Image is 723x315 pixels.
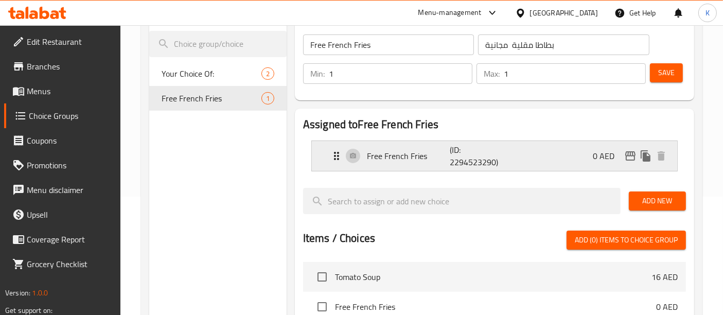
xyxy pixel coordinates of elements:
h2: Assigned to Free French Fries [303,117,686,132]
span: Add New [637,195,678,207]
div: [GEOGRAPHIC_DATA] [530,7,598,19]
div: Free French Fries1 [149,86,287,111]
a: Coverage Report [4,227,121,252]
a: Branches [4,54,121,79]
span: Menus [27,85,113,97]
div: Menu-management [418,7,482,19]
a: Upsell [4,202,121,227]
span: 1.0.0 [32,286,48,300]
button: delete [654,148,669,164]
a: Promotions [4,153,121,178]
div: Your Choice Of:2 [149,61,287,86]
span: Free French Fries [162,92,261,104]
span: Tomato Soup [335,271,651,283]
a: Choice Groups [4,103,121,128]
button: edit [623,148,638,164]
span: 2 [262,69,274,79]
span: 1 [262,94,274,103]
p: 0 AED [593,150,623,162]
span: Free French Fries [335,301,656,313]
span: Upsell [27,208,113,221]
input: search [149,31,287,57]
p: 16 AED [651,271,678,283]
span: Save [658,66,675,79]
a: Menus [4,79,121,103]
h2: Items / Choices [303,231,375,246]
span: Promotions [27,159,113,171]
p: (ID: 2294523290) [450,144,505,168]
span: Menu disclaimer [27,184,113,196]
button: Add New [629,191,686,211]
span: Version: [5,286,30,300]
div: Expand [312,141,677,171]
a: Edit Restaurant [4,29,121,54]
div: Choices [261,92,274,104]
button: Add (0) items to choice group [567,231,686,250]
p: 0 AED [656,301,678,313]
span: K [706,7,710,19]
span: Choice Groups [29,110,113,122]
li: Expand [303,136,686,176]
span: Add (0) items to choice group [575,234,678,247]
span: Coupons [27,134,113,147]
button: duplicate [638,148,654,164]
a: Coupons [4,128,121,153]
span: Your Choice Of: [162,67,261,80]
p: Min: [310,67,325,80]
p: Max: [484,67,500,80]
span: Coverage Report [27,233,113,246]
h3: Free French Fries (ID: 1025417) [303,10,686,26]
a: Menu disclaimer [4,178,121,202]
p: Free French Fries [367,150,450,162]
button: Save [650,63,683,82]
span: Grocery Checklist [27,258,113,270]
span: Edit Restaurant [27,36,113,48]
a: Grocery Checklist [4,252,121,276]
input: search [303,188,621,214]
span: Branches [27,60,113,73]
span: Select choice [311,266,333,288]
